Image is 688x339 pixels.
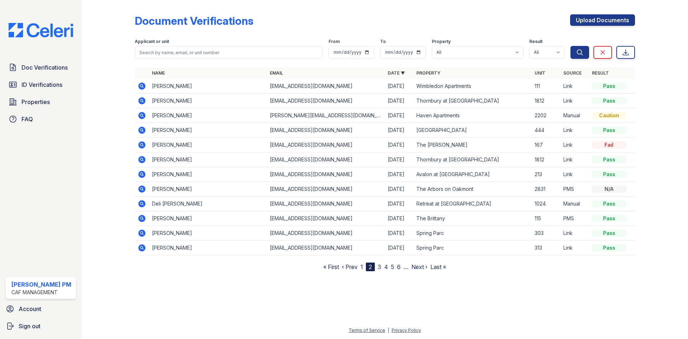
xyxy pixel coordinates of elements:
a: 4 [384,263,388,270]
td: Link [560,167,589,182]
label: Result [529,39,543,44]
div: Pass [592,171,626,178]
div: Pass [592,156,626,163]
a: Unit [535,70,545,76]
td: The Arbors on Oakmont [414,182,531,197]
td: [DATE] [385,226,414,241]
span: … [403,263,408,271]
td: 111 [532,79,560,94]
a: ‹ Prev [342,263,358,270]
td: Wimbledon Apartments [414,79,531,94]
td: Link [560,241,589,255]
td: Link [560,152,589,167]
td: [EMAIL_ADDRESS][DOMAIN_NAME] [267,94,385,108]
td: Spring Parc [414,226,531,241]
td: [PERSON_NAME] [149,138,267,152]
td: 1812 [532,152,560,167]
img: CE_Logo_Blue-a8612792a0a2168367f1c8372b55b34899dd931a85d93a1a3d3e32e68fde9ad4.png [3,23,79,37]
td: 1812 [532,94,560,108]
td: Link [560,94,589,108]
td: [PERSON_NAME] [149,182,267,197]
div: Pass [592,83,626,90]
a: Account [3,302,79,316]
td: 313 [532,241,560,255]
a: 6 [397,263,401,270]
td: [PERSON_NAME] [149,108,267,123]
td: Spring Parc [414,241,531,255]
div: Caution [592,112,626,119]
a: « First [323,263,339,270]
td: [PERSON_NAME] [149,211,267,226]
a: FAQ [6,112,76,126]
td: PMS [560,211,589,226]
td: [EMAIL_ADDRESS][DOMAIN_NAME] [267,167,385,182]
td: [EMAIL_ADDRESS][DOMAIN_NAME] [267,182,385,197]
td: [EMAIL_ADDRESS][DOMAIN_NAME] [267,241,385,255]
td: Deli [PERSON_NAME] [149,197,267,211]
td: [DATE] [385,182,414,197]
a: Next › [411,263,427,270]
td: 167 [532,138,560,152]
a: 1 [360,263,363,270]
td: Link [560,123,589,138]
a: Doc Verifications [6,60,76,75]
td: [PERSON_NAME] [149,152,267,167]
td: Manual [560,197,589,211]
td: Haven Apartments [414,108,531,123]
a: 5 [391,263,394,270]
td: [DATE] [385,94,414,108]
td: [PERSON_NAME] [149,123,267,138]
a: Result [592,70,609,76]
div: Pass [592,230,626,237]
td: [PERSON_NAME] [149,167,267,182]
div: Pass [592,97,626,104]
td: The [PERSON_NAME] [414,138,531,152]
td: [DATE] [385,241,414,255]
td: [PERSON_NAME][EMAIL_ADDRESS][DOMAIN_NAME] [267,108,385,123]
td: [PERSON_NAME] [149,79,267,94]
div: Pass [592,127,626,134]
a: 3 [378,263,381,270]
td: [DATE] [385,138,414,152]
div: [PERSON_NAME] PM [11,280,71,289]
td: 303 [532,226,560,241]
label: Property [432,39,451,44]
td: [PERSON_NAME] [149,241,267,255]
td: 2202 [532,108,560,123]
td: [EMAIL_ADDRESS][DOMAIN_NAME] [267,79,385,94]
td: Link [560,79,589,94]
td: 1024 [532,197,560,211]
label: Applicant or unit [135,39,169,44]
div: Pass [592,244,626,251]
td: [DATE] [385,167,414,182]
td: [EMAIL_ADDRESS][DOMAIN_NAME] [267,123,385,138]
a: Email [270,70,283,76]
td: [PERSON_NAME] [149,226,267,241]
td: Retreat at [GEOGRAPHIC_DATA] [414,197,531,211]
td: [DATE] [385,152,414,167]
a: Terms of Service [349,328,385,333]
div: | [388,328,389,333]
div: Pass [592,200,626,207]
td: [EMAIL_ADDRESS][DOMAIN_NAME] [267,138,385,152]
td: 2831 [532,182,560,197]
a: Source [563,70,582,76]
a: Sign out [3,319,79,333]
td: [EMAIL_ADDRESS][DOMAIN_NAME] [267,197,385,211]
span: Doc Verifications [21,63,68,72]
td: Thornbury at [GEOGRAPHIC_DATA] [414,94,531,108]
label: To [380,39,386,44]
span: ID Verifications [21,80,62,89]
a: Name [152,70,165,76]
div: Document Verifications [135,14,253,27]
td: [EMAIL_ADDRESS][DOMAIN_NAME] [267,211,385,226]
td: Thornbury at [GEOGRAPHIC_DATA] [414,152,531,167]
td: [PERSON_NAME] [149,94,267,108]
td: 115 [532,211,560,226]
td: 213 [532,167,560,182]
a: Privacy Policy [392,328,421,333]
td: Manual [560,108,589,123]
span: Properties [21,98,50,106]
td: PMS [560,182,589,197]
td: 444 [532,123,560,138]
